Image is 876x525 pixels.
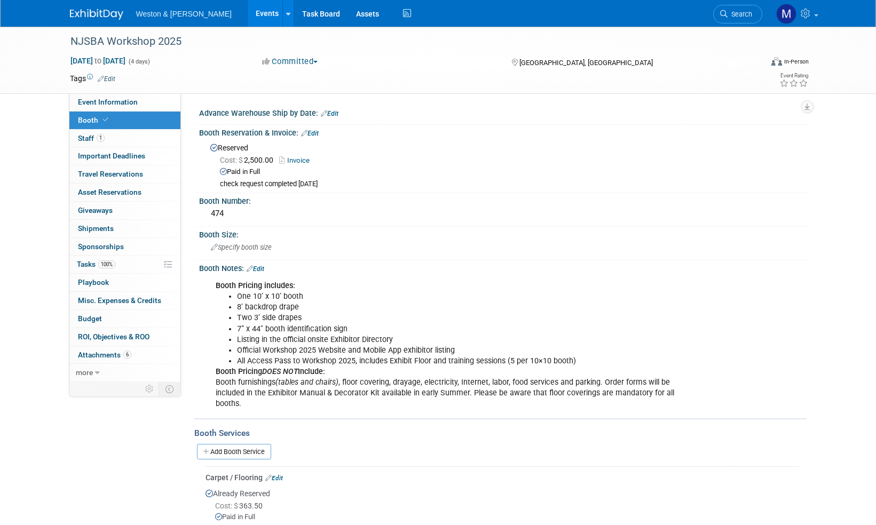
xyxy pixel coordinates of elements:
[207,205,799,222] div: 474
[220,156,244,164] span: Cost: $
[69,220,180,237] a: Shipments
[69,165,180,183] a: Travel Reservations
[78,206,113,214] span: Giveaways
[713,5,762,23] a: Search
[69,364,180,381] a: more
[216,281,295,290] b: Booth Pricing includes:
[275,378,338,387] i: (tables and chairs)
[216,367,325,376] b: Booth Pricing Include:
[265,474,283,482] a: Edit
[70,73,115,84] td: Tags
[237,345,683,356] li: Official Workshop 2025 Website and Mobile App exhibitor listing
[69,112,180,129] a: Booth
[771,57,782,66] img: Format-Inperson.png
[78,351,131,359] span: Attachments
[215,502,239,510] span: Cost: $
[199,193,807,206] div: Booth Number:
[197,444,271,459] a: Add Booth Service
[199,260,807,274] div: Booth Notes:
[69,130,180,147] a: Staff1
[78,134,105,142] span: Staff
[78,242,124,251] span: Sponsorships
[67,32,746,51] div: NJSBA Workshop 2025
[97,134,105,142] span: 1
[199,105,807,119] div: Advance Warehouse Ship by Date:
[237,335,683,345] li: Listing in the official onsite Exhibitor Directory
[69,93,180,111] a: Event Information
[70,9,123,20] img: ExhibitDay
[69,310,180,328] a: Budget
[78,188,141,196] span: Asset Reservations
[779,73,808,78] div: Event Rating
[220,156,278,164] span: 2,500.00
[237,324,683,335] li: 7” x 44″ booth identification sign
[78,332,149,341] span: ROI, Objectives & ROO
[78,116,111,124] span: Booth
[69,256,180,273] a: Tasks100%
[207,140,799,189] div: Reserved
[78,152,145,160] span: Important Deadlines
[70,56,126,66] span: [DATE] [DATE]
[247,265,264,273] a: Edit
[776,4,796,24] img: Mary Ann Trujillo
[78,296,161,305] span: Misc. Expenses & Credits
[78,314,102,323] span: Budget
[123,351,131,359] span: 6
[321,110,338,117] a: Edit
[128,58,150,65] span: (4 days)
[220,180,799,189] div: check request completed [DATE]
[237,313,683,323] li: Two 3’ side drapes
[237,356,683,367] li: All Access Pass to Workshop 2025, includes Exhibit Floor and training sessions (5 per 10×10 booth)
[140,382,159,396] td: Personalize Event Tab Strip
[69,238,180,256] a: Sponsorships
[78,278,109,287] span: Playbook
[69,274,180,291] a: Playbook
[77,260,115,268] span: Tasks
[211,243,272,251] span: Specify booth size
[237,291,683,302] li: One 10’ x 10’ booth
[98,75,115,83] a: Edit
[69,202,180,219] a: Giveaways
[69,147,180,165] a: Important Deadlines
[69,346,180,364] a: Attachments6
[784,58,809,66] div: In-Person
[159,382,180,396] td: Toggle Event Tabs
[194,427,807,439] div: Booth Services
[78,98,138,106] span: Event Information
[728,10,752,18] span: Search
[69,292,180,309] a: Misc. Expenses & Credits
[103,117,108,123] i: Booth reservation complete
[301,130,319,137] a: Edit
[519,59,653,67] span: [GEOGRAPHIC_DATA], [GEOGRAPHIC_DATA]
[78,224,114,233] span: Shipments
[237,302,683,313] li: 8’ backdrop drape
[215,502,267,510] span: 363.50
[199,227,807,240] div: Booth Size:
[206,472,799,483] div: Carpet / Flooring
[699,55,809,71] div: Event Format
[215,512,799,522] div: Paid in Full
[93,57,103,65] span: to
[69,328,180,346] a: ROI, Objectives & ROO
[98,260,115,268] span: 100%
[262,367,298,376] i: DOES NOT
[208,275,689,415] div: Booth furnishings , floor covering, drayage, electricity, Internet, labor, food services and park...
[258,56,322,67] button: Committed
[279,156,315,164] a: Invoice
[78,170,143,178] span: Travel Reservations
[76,368,93,377] span: more
[199,125,807,139] div: Booth Reservation & Invoice:
[220,167,799,177] div: Paid in Full
[136,10,232,18] span: Weston & [PERSON_NAME]
[69,184,180,201] a: Asset Reservations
